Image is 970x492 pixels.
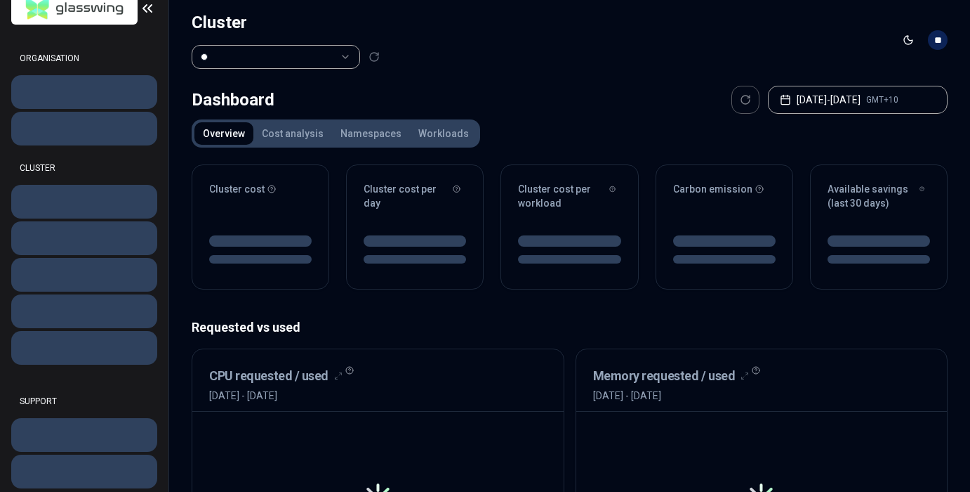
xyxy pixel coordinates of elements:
[192,86,274,114] div: Dashboard
[11,387,157,415] div: SUPPORT
[209,389,343,403] span: [DATE] - [DATE]
[11,154,157,182] div: CLUSTER
[593,389,750,403] span: [DATE] - [DATE]
[410,122,477,145] button: Workloads
[209,182,312,196] div: Cluster cost
[828,182,930,210] div: Available savings (last 30 days)
[194,122,253,145] button: Overview
[192,318,948,337] p: Requested vs used
[11,44,157,72] div: ORGANISATION
[866,94,898,105] span: GMT+10
[673,182,776,196] div: Carbon emission
[209,366,328,386] h3: CPU requested / used
[364,182,466,210] div: Cluster cost per day
[253,122,332,145] button: Cost analysis
[192,45,360,69] button: Select a value
[593,366,736,386] h3: Memory requested / used
[768,86,948,114] button: [DATE]-[DATE]GMT+10
[192,11,380,34] h1: Cluster
[518,182,620,210] div: Cluster cost per workload
[332,122,410,145] button: Namespaces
